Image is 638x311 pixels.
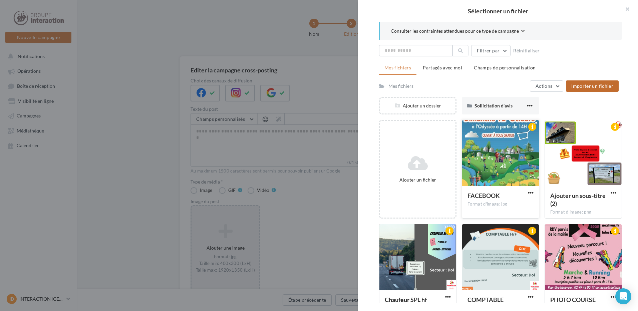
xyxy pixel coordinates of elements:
span: FACEBOOK [467,192,500,199]
span: COMPTABLE [467,296,504,303]
span: Consulter les contraintes attendues pour ce type de campagne [391,28,519,34]
span: Champs de personnalisation [474,65,536,70]
span: Partagés avec moi [423,65,462,70]
div: Mes fichiers [388,83,413,89]
div: Format d'image: png [550,209,616,215]
span: Chaufeur SPL hf [385,296,427,303]
div: Format d'image: jpg [467,201,534,207]
button: Consulter les contraintes attendues pour ce type de campagne [391,27,525,36]
button: Importer un fichier [566,80,619,92]
div: Ajouter un fichier [383,177,453,183]
button: Filtrer par [471,45,511,56]
span: Importer un fichier [571,83,613,89]
div: Open Intercom Messenger [615,288,631,304]
span: Sollicitation d'avis [474,103,513,108]
h2: Sélectionner un fichier [368,8,627,14]
span: Mes fichiers [384,65,411,70]
span: Actions [536,83,552,89]
div: Ajouter un dossier [380,102,455,109]
button: Réinitialiser [511,47,543,55]
button: Actions [530,80,563,92]
span: Ajouter un sous-titre (2) [550,192,606,207]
